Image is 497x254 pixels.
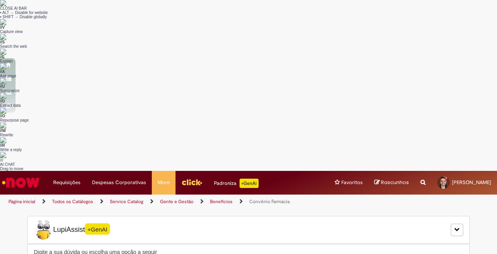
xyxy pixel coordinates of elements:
a: Rascunhos [374,179,409,186]
a: Service Catalog [110,198,143,205]
span: Rascunhos [381,179,409,186]
ul: Menu Cabeçalho [152,171,176,195]
a: Requisições : 0 [47,171,86,194]
a: Favoritos : 0 [329,171,368,194]
span: +GenAI [85,223,110,235]
div: LupiLupiAssist+GenAI [27,216,470,244]
img: Lupi [34,220,53,240]
ul: Trilhas de página [6,195,325,209]
a: Convênio Farmácia [249,198,290,205]
i: Search from all sources [421,171,426,185]
ul: Menu Cabeçalho [176,171,208,195]
span: More [158,179,170,186]
span: Favoritos [341,179,363,186]
span: LupiAssist [34,220,110,240]
img: click_logo_yellow_360x200.png [181,176,202,188]
a: Página inicial [9,198,35,205]
div: Padroniza [214,179,259,188]
ul: Menu Cabeçalho [47,171,86,195]
span: Despesas Corporativas [92,179,146,186]
ul: Menu Cabeçalho [86,171,152,195]
a: More : 4 [152,171,176,194]
span: [PERSON_NAME] [452,179,491,186]
img: ServiceNow [1,175,41,190]
span: Requisições [53,179,80,186]
ul: Menu Cabeçalho [329,171,368,195]
a: Despesas Corporativas : [86,171,152,194]
p: +GenAi [240,179,259,188]
a: Gente e Gestão [160,198,193,205]
a: Todos os Catálogos [52,198,93,205]
a: Benefícios [210,198,233,205]
a: [PERSON_NAME] [431,171,497,194]
ul: Menu Cabeçalho [208,171,264,195]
